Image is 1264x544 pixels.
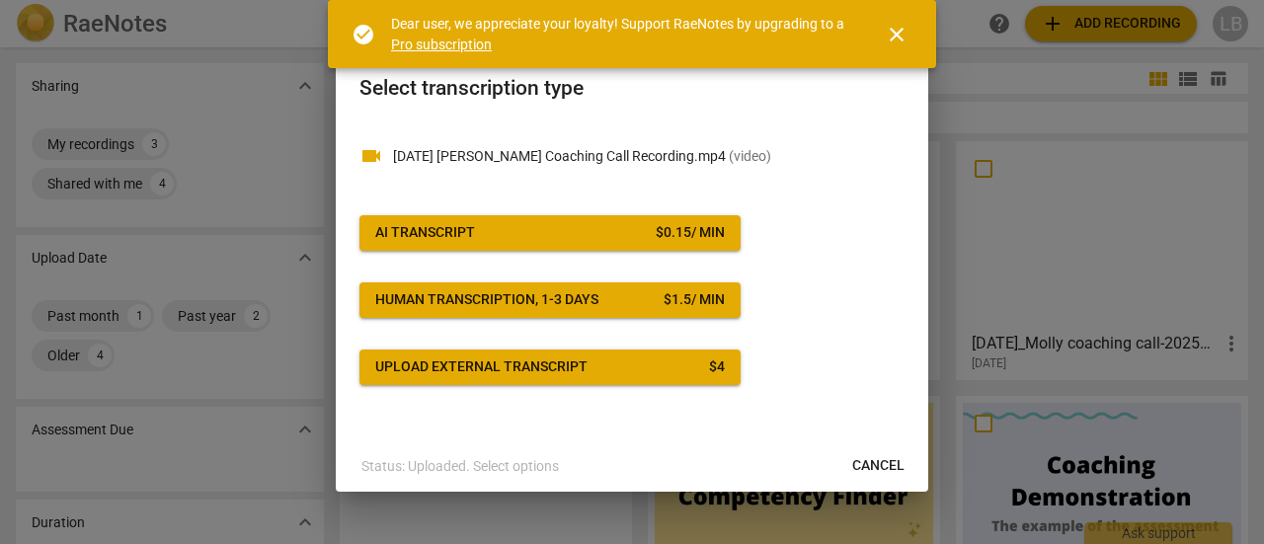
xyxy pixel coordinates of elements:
[729,148,771,164] span: ( video )
[709,357,725,377] div: $ 4
[664,290,725,310] div: $ 1.5 / min
[375,357,588,377] div: Upload external transcript
[885,23,908,46] span: close
[393,146,905,167] p: 2025.08.21 Molly Coaching Call Recording.mp4(video)
[375,290,598,310] div: Human transcription, 1-3 days
[359,350,741,385] button: Upload external transcript$4
[359,215,741,251] button: AI Transcript$0.15/ min
[836,448,920,484] button: Cancel
[361,456,559,477] p: Status: Uploaded. Select options
[359,76,905,101] h2: Select transcription type
[656,223,725,243] div: $ 0.15 / min
[391,14,849,54] div: Dear user, we appreciate your loyalty! Support RaeNotes by upgrading to a
[873,11,920,58] button: Close
[391,37,492,52] a: Pro subscription
[352,23,375,46] span: check_circle
[852,456,905,476] span: Cancel
[375,223,475,243] div: AI Transcript
[359,282,741,318] button: Human transcription, 1-3 days$1.5/ min
[359,144,383,168] span: videocam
